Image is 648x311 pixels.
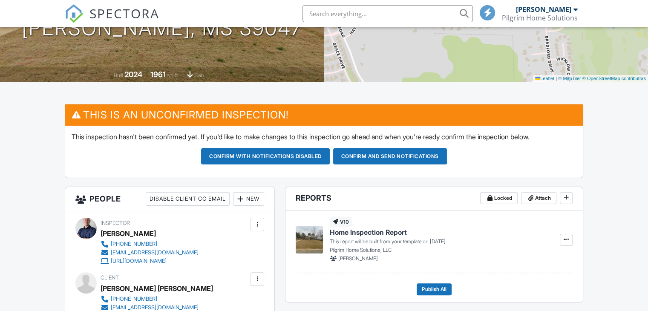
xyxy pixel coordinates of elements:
div: New [233,192,264,206]
span: Client [101,274,119,281]
div: [PERSON_NAME] [101,227,156,240]
div: Pilgrim Home Solutions [502,14,578,22]
a: [PHONE_NUMBER] [101,295,206,303]
a: [PHONE_NUMBER] [101,240,199,248]
div: [URL][DOMAIN_NAME] [111,258,167,265]
span: SPECTORA [89,4,159,22]
img: The Best Home Inspection Software - Spectora [65,4,84,23]
div: [EMAIL_ADDRESS][DOMAIN_NAME] [111,304,199,311]
div: Disable Client CC Email [146,192,230,206]
button: Confirm and send notifications [333,148,447,164]
div: [PERSON_NAME] [516,5,571,14]
input: Search everything... [302,5,473,22]
a: © MapTiler [558,76,581,81]
a: [EMAIL_ADDRESS][DOMAIN_NAME] [101,248,199,257]
div: [PHONE_NUMBER] [111,296,157,302]
div: [PERSON_NAME] [PERSON_NAME] [101,282,213,295]
span: slab [194,72,204,78]
a: © OpenStreetMap contributors [582,76,646,81]
div: 1961 [150,70,166,79]
p: This inspection hasn't been confirmed yet. If you'd like to make changes to this inspection go ah... [72,132,576,141]
span: Built [114,72,123,78]
h3: People [65,187,274,211]
a: Leaflet [535,76,554,81]
button: Confirm with notifications disabled [201,148,330,164]
div: 2024 [124,70,142,79]
a: SPECTORA [65,12,159,29]
span: Inspector [101,220,130,226]
a: [URL][DOMAIN_NAME] [101,257,199,265]
div: [PHONE_NUMBER] [111,241,157,248]
h3: This is an Unconfirmed Inspection! [65,104,583,125]
span: | [556,76,557,81]
div: [EMAIL_ADDRESS][DOMAIN_NAME] [111,249,199,256]
span: sq. ft. [167,72,179,78]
